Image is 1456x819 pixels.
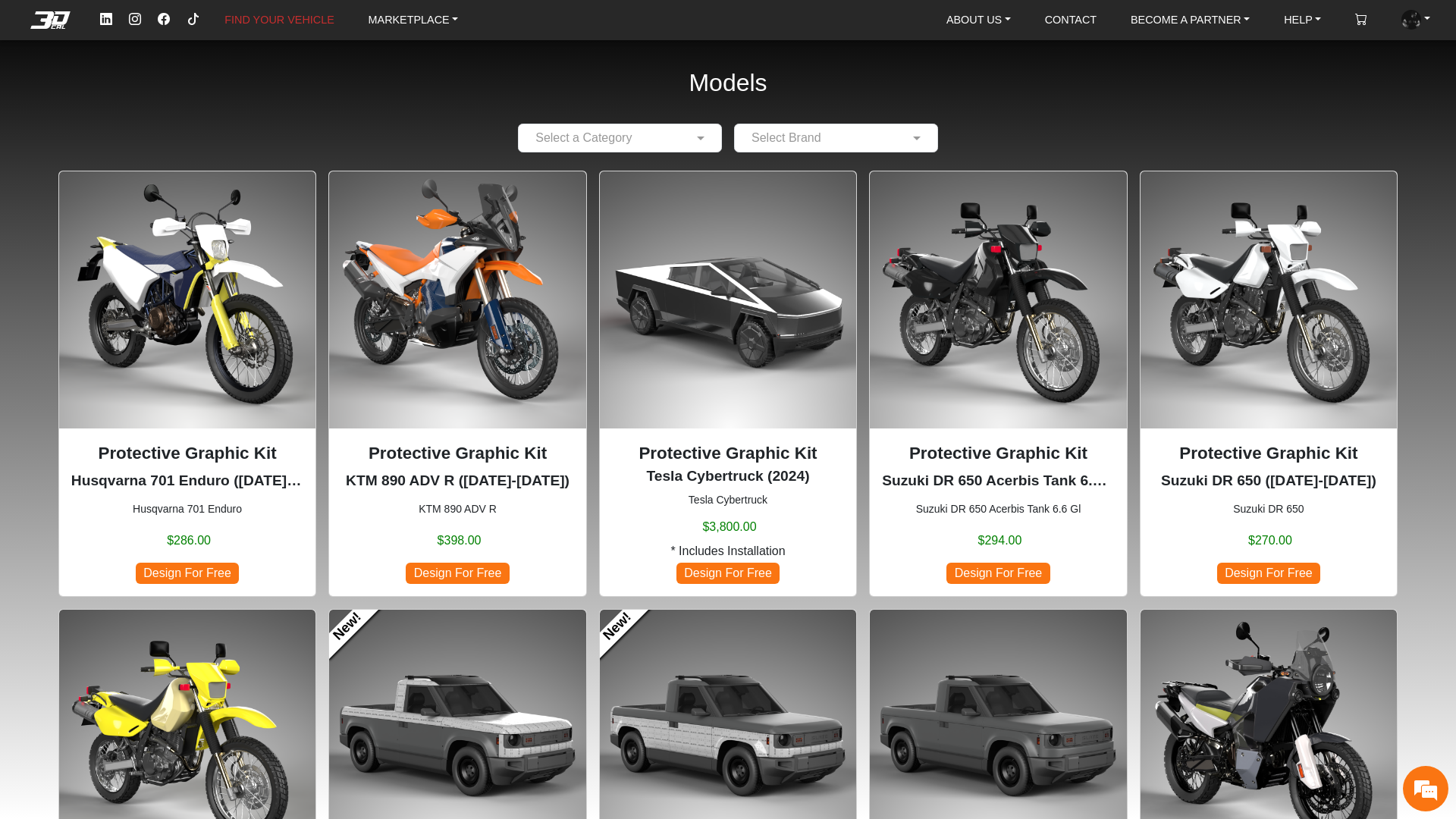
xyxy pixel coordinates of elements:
span: $294.00 [978,532,1022,550]
p: Protective Graphic Kit [612,441,844,466]
p: Suzuki DR 650 (1996-2024) [1153,470,1385,492]
p: Husqvarna 701 Enduro (2016-2024) [71,470,303,492]
p: Suzuki DR 650 Acerbis Tank 6.6 Gl (1996-2024) [882,470,1114,492]
div: Minimize live chat window [249,8,285,44]
img: 890 ADV R null2023-2025 [329,171,585,428]
div: FAQs [102,448,196,495]
span: Conversation [8,475,102,485]
h2: Models [689,49,767,118]
p: KTM 890 ADV R (2023-2025) [341,470,573,492]
a: CONTACT [1039,8,1103,32]
span: Design For Free [676,563,780,583]
div: Suzuki DR 650 [1140,171,1398,596]
span: Design For Free [136,563,239,583]
small: Suzuki DR 650 Acerbis Tank 6.6 Gl [882,501,1114,517]
a: BECOME A PARTNER [1125,8,1256,32]
span: * Includes Installation [670,542,785,560]
span: $398.00 [438,532,482,550]
div: Articles [195,448,289,495]
div: Navigation go back [17,78,39,101]
span: We're online! [88,178,209,322]
div: Chat with us now [102,80,278,99]
small: KTM 890 ADV R [341,501,573,517]
img: DR 650Acerbis Tank 6.6 Gl1996-2024 [870,171,1126,428]
p: Protective Graphic Kit [882,441,1114,466]
span: $286.00 [167,532,211,550]
div: KTM 890 ADV R [328,171,586,596]
a: MARKETPLACE [362,8,465,32]
span: Design For Free [1217,563,1320,583]
img: 701 Enduronull2016-2024 [59,171,315,428]
small: Suzuki DR 650 [1153,501,1385,517]
div: Tesla Cybertruck [599,171,857,596]
div: Husqvarna 701 Enduro [58,171,316,596]
a: New! [587,597,648,658]
a: HELP [1278,8,1327,32]
span: $270.00 [1248,532,1292,550]
p: Tesla Cybertruck (2024) [612,466,844,488]
span: Design For Free [406,563,509,583]
small: Husqvarna 701 Enduro [71,501,303,517]
small: Tesla Cybertruck [612,492,844,508]
div: Suzuki DR 650 Acerbis Tank 6.6 Gl [869,171,1127,596]
p: Protective Graphic Kit [341,441,573,466]
textarea: Type your message and hit 'Enter' [8,395,289,448]
span: Design For Free [946,563,1050,583]
a: ABOUT US [940,8,1017,32]
img: Cybertrucknull2024 [600,171,856,428]
p: Protective Graphic Kit [71,441,303,466]
a: FIND YOUR VEHICLE [218,8,340,32]
a: New! [317,597,378,658]
p: Protective Graphic Kit [1153,441,1385,466]
span: $3,800.00 [702,518,756,536]
img: DR 6501996-2024 [1141,171,1397,428]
